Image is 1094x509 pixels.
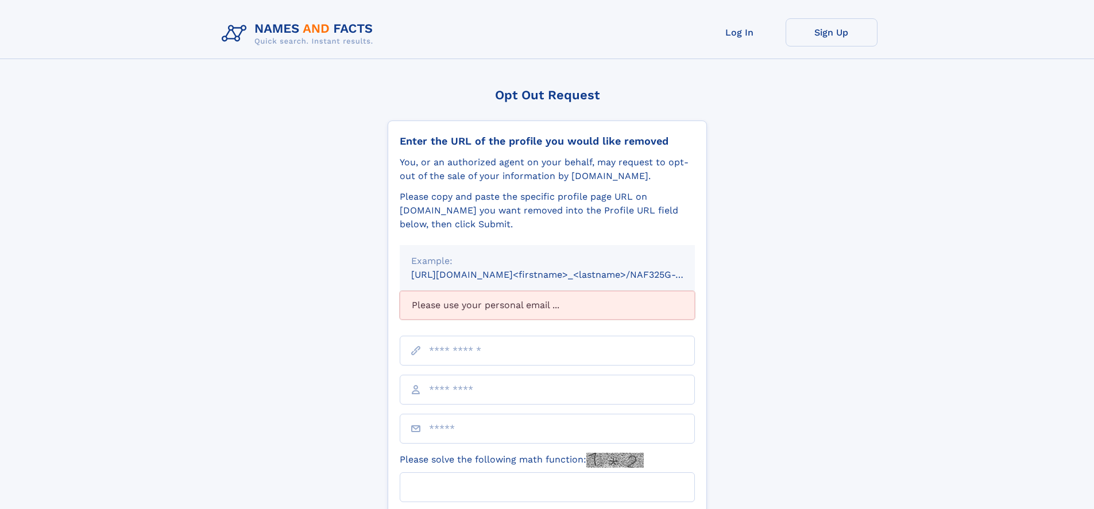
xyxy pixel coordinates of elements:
small: [URL][DOMAIN_NAME]<firstname>_<lastname>/NAF325G-xxxxxxxx [411,269,717,280]
label: Please solve the following math function: [400,453,644,468]
div: Opt Out Request [388,88,707,102]
div: Please use your personal email ... [400,291,695,320]
div: Please copy and paste the specific profile page URL on [DOMAIN_NAME] you want removed into the Pr... [400,190,695,231]
div: You, or an authorized agent on your behalf, may request to opt-out of the sale of your informatio... [400,156,695,183]
a: Sign Up [786,18,877,46]
div: Example: [411,254,683,268]
div: Enter the URL of the profile you would like removed [400,135,695,147]
img: Logo Names and Facts [217,18,382,49]
a: Log In [694,18,786,46]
